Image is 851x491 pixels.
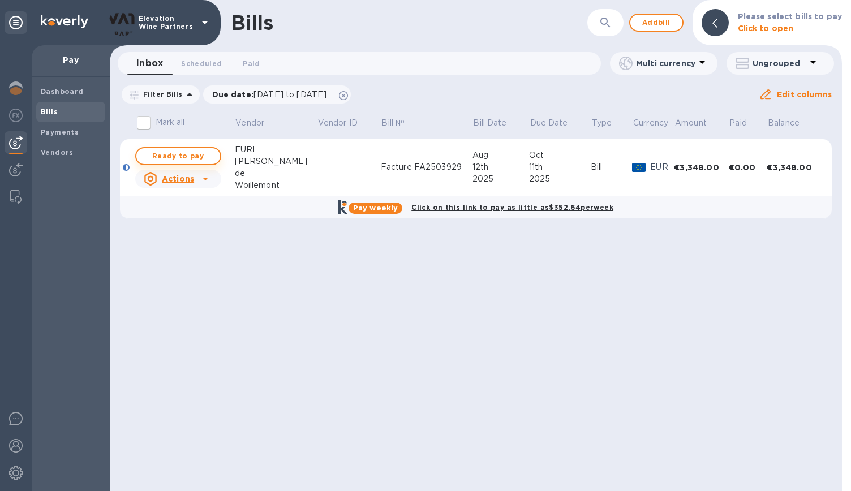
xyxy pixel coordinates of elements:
p: Vendor [235,117,264,129]
span: Vendor ID [318,117,372,129]
img: Foreign exchange [9,109,23,122]
b: Payments [41,128,79,136]
div: Unpin categories [5,11,27,34]
span: Bill № [381,117,419,129]
span: Scheduled [181,58,222,70]
span: Paid [729,117,762,129]
span: [DATE] to [DATE] [253,90,326,99]
p: Amount [675,117,707,129]
b: Bills [41,107,58,116]
p: Mark all [156,117,185,128]
p: Pay [41,54,101,66]
span: Vendor [235,117,279,129]
b: Please select bills to pay [738,12,842,21]
div: Woillemont [235,179,317,191]
b: Pay weekly [353,204,398,212]
p: Filter Bills [139,89,183,99]
b: Vendors [41,148,74,157]
img: Logo [41,15,88,28]
p: EUR [650,161,674,173]
p: Elevation Wine Partners [139,15,195,31]
div: de [235,167,317,179]
p: Paid [729,117,747,129]
div: [PERSON_NAME] [235,156,317,167]
p: Due Date [530,117,568,129]
div: €3,348.00 [767,162,821,173]
div: Facture FA2503929 [381,161,472,173]
p: Bill № [381,117,405,129]
h1: Bills [231,11,273,35]
b: Click to open [738,24,794,33]
button: Ready to pay [135,147,221,165]
span: Amount [675,117,721,129]
span: Bill Date [473,117,521,129]
span: Ready to pay [145,149,211,163]
span: Due Date [530,117,583,129]
u: Edit columns [777,90,832,99]
div: 2025 [529,173,591,185]
span: Type [592,117,627,129]
span: Paid [243,58,260,70]
u: Actions [162,174,194,183]
div: 11th [529,161,591,173]
p: Multi currency [636,58,695,69]
div: €3,348.00 [674,162,728,173]
div: 12th [472,161,529,173]
p: Currency [633,117,668,129]
div: Oct [529,149,591,161]
p: Bill Date [473,117,506,129]
div: €0.00 [729,162,767,173]
div: EURL [235,144,317,156]
p: Vendor ID [318,117,358,129]
div: Due date:[DATE] to [DATE] [203,85,351,104]
span: Add bill [639,16,673,29]
span: Balance [768,117,814,129]
p: Balance [768,117,800,129]
button: Addbill [629,14,684,32]
div: Aug [472,149,529,161]
b: Click on this link to pay as little as $352.64 per week [411,203,613,212]
div: 2025 [472,173,529,185]
b: Dashboard [41,87,84,96]
p: Due date : [212,89,333,100]
p: Ungrouped [753,58,806,69]
div: Bill [591,161,632,173]
p: Type [592,117,612,129]
span: Inbox [136,55,163,71]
